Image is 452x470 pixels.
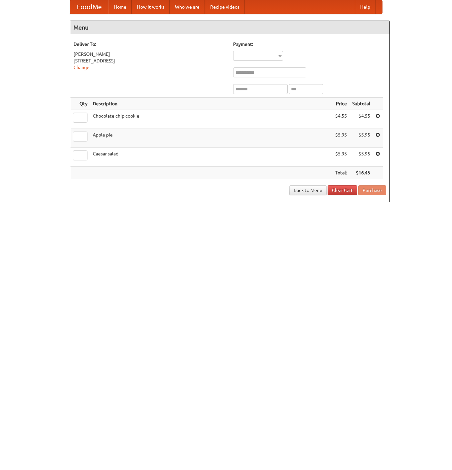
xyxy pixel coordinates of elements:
[132,0,170,14] a: How it works
[332,98,350,110] th: Price
[350,148,373,167] td: $5.95
[74,65,89,70] a: Change
[90,110,332,129] td: Chocolate chip cookie
[233,41,386,47] h5: Payment:
[332,129,350,148] td: $5.95
[205,0,245,14] a: Recipe videos
[74,51,226,57] div: [PERSON_NAME]
[70,21,389,34] h4: Menu
[350,110,373,129] td: $4.55
[108,0,132,14] a: Home
[350,98,373,110] th: Subtotal
[350,167,373,179] th: $16.45
[332,110,350,129] td: $4.55
[358,185,386,195] button: Purchase
[289,185,327,195] a: Back to Menu
[90,98,332,110] th: Description
[350,129,373,148] td: $5.95
[170,0,205,14] a: Who we are
[90,148,332,167] td: Caesar salad
[74,57,226,64] div: [STREET_ADDRESS]
[328,185,357,195] a: Clear Cart
[70,0,108,14] a: FoodMe
[332,148,350,167] td: $5.95
[355,0,376,14] a: Help
[70,98,90,110] th: Qty
[90,129,332,148] td: Apple pie
[332,167,350,179] th: Total:
[74,41,226,47] h5: Deliver To:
